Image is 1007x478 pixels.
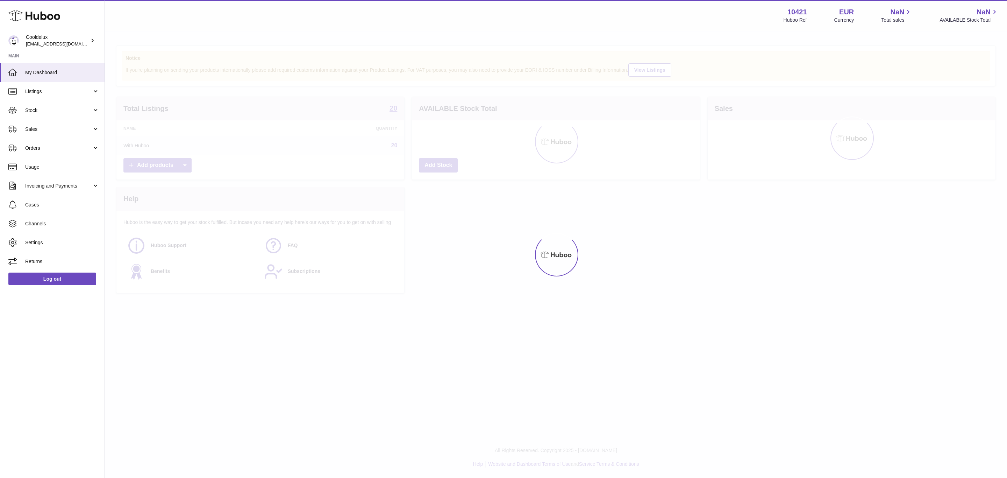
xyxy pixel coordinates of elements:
[25,164,99,170] span: Usage
[25,258,99,265] span: Returns
[8,35,19,46] img: internalAdmin-10421@internal.huboo.com
[977,7,991,17] span: NaN
[25,183,92,189] span: Invoicing and Payments
[881,7,912,23] a: NaN Total sales
[25,239,99,246] span: Settings
[787,7,807,17] strong: 10421
[784,17,807,23] div: Huboo Ref
[25,202,99,208] span: Cases
[25,220,99,227] span: Channels
[25,145,92,152] span: Orders
[940,7,999,23] a: NaN AVAILABLE Stock Total
[890,7,904,17] span: NaN
[25,88,92,95] span: Listings
[940,17,999,23] span: AVAILABLE Stock Total
[839,7,854,17] strong: EUR
[25,69,99,76] span: My Dashboard
[26,34,89,47] div: Cooldelux
[881,17,912,23] span: Total sales
[8,273,96,285] a: Log out
[26,41,103,47] span: [EMAIL_ADDRESS][DOMAIN_NAME]
[25,126,92,133] span: Sales
[834,17,854,23] div: Currency
[25,107,92,114] span: Stock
